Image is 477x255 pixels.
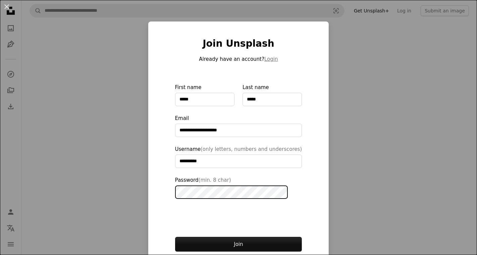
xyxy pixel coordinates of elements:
input: Password(min. 8 char) [175,185,288,199]
label: Username [175,145,302,168]
h1: Join Unsplash [175,38,302,50]
input: First name [175,93,234,106]
label: Password [175,176,302,199]
span: (min. 8 char) [199,177,231,183]
button: Login [264,55,278,63]
label: First name [175,83,234,106]
input: Last name [243,93,302,106]
label: Email [175,114,302,137]
input: Username(only letters, numbers and underscores) [175,155,302,168]
span: (only letters, numbers and underscores) [201,146,302,152]
input: Email [175,124,302,137]
label: Last name [243,83,302,106]
button: Join [175,237,302,252]
p: Already have an account? [175,55,302,63]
